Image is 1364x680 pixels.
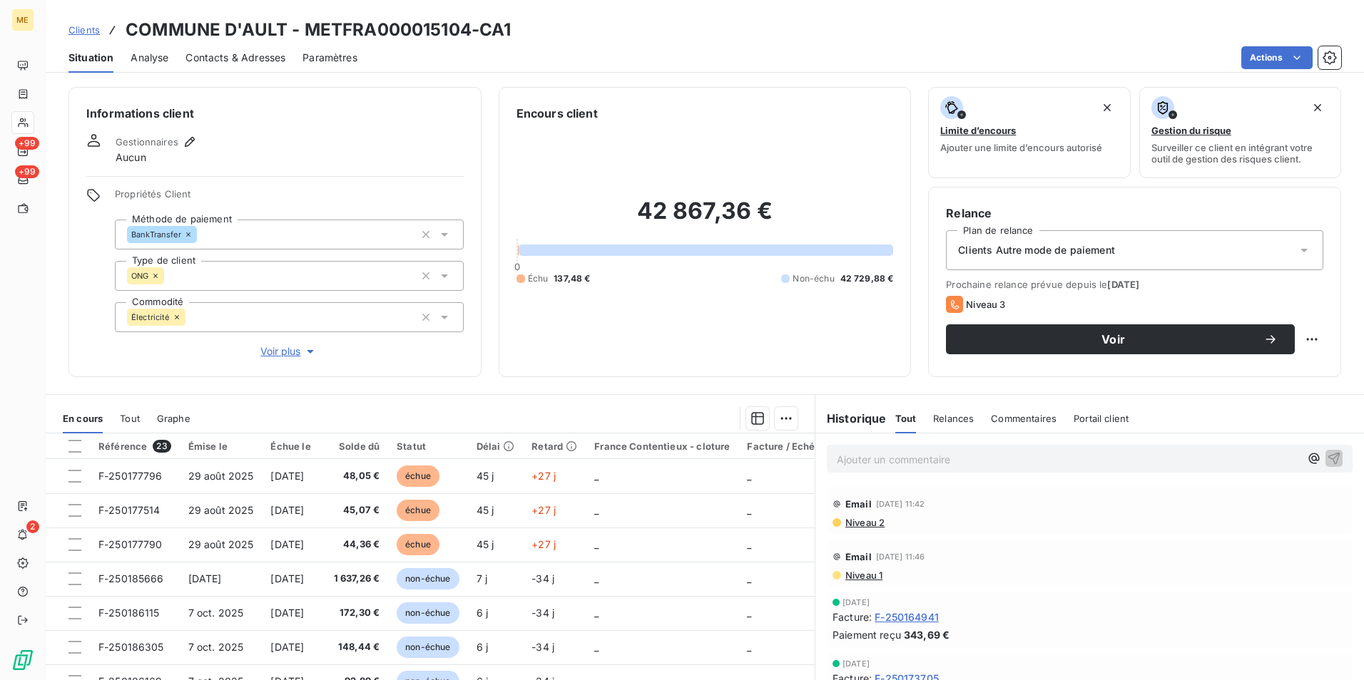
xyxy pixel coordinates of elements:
button: Limite d’encoursAjouter une limite d’encours autorisé [928,87,1130,178]
span: _ [594,538,599,550]
span: _ [594,641,599,653]
span: -34 j [531,607,554,619]
span: échue [397,465,439,487]
div: Référence [98,440,171,453]
span: Portail client [1074,413,1129,424]
span: 29 août 2025 [188,504,254,516]
a: Clients [68,23,100,37]
span: -34 j [531,572,554,584]
span: 7 j [477,572,487,584]
span: Clients [68,24,100,36]
span: Niveau 1 [844,570,882,581]
h6: Informations client [86,105,464,122]
span: 29 août 2025 [188,470,254,482]
div: ME [11,9,34,31]
span: +99 [15,165,39,178]
span: 48,05 € [328,469,380,483]
span: échue [397,500,439,521]
span: Surveiller ce client en intégrant votre outil de gestion des risques client. [1151,142,1329,165]
button: Gestion du risqueSurveiller ce client en intégrant votre outil de gestion des risques client. [1139,87,1341,178]
span: ONG [131,272,148,280]
span: [DATE] 11:42 [876,500,925,508]
span: F-250185666 [98,572,164,584]
span: En cours [63,413,103,424]
span: 172,30 € [328,606,380,620]
span: Analyse [131,51,168,65]
span: _ [747,504,751,516]
span: 7 oct. 2025 [188,641,244,653]
span: 148,44 € [328,640,380,654]
div: Échue le [270,441,310,452]
div: Émise le [188,441,254,452]
span: -34 j [531,641,554,653]
button: Voir plus [115,344,464,359]
span: Propriétés Client [115,188,464,208]
div: Facture / Echéancier [747,441,845,452]
span: échue [397,534,439,555]
span: Paiement reçu [833,627,901,642]
div: Statut [397,441,459,452]
span: _ [747,607,751,619]
span: _ [594,504,599,516]
span: _ [747,470,751,482]
span: F-250186305 [98,641,164,653]
span: F-250177796 [98,470,163,482]
input: Ajouter une valeur [185,311,197,324]
button: Voir [946,324,1295,354]
span: Clients Autre mode de paiement [958,243,1115,257]
span: non-échue [397,568,459,589]
span: Paramètres [302,51,357,65]
span: 45 j [477,470,494,482]
h2: 42 867,36 € [516,197,894,239]
span: F-250177790 [98,538,163,550]
span: Tout [120,413,140,424]
span: [DATE] [843,598,870,607]
span: F-250164941 [875,609,939,624]
span: 44,36 € [328,537,380,552]
span: 29 août 2025 [188,538,254,550]
h6: Historique [815,410,887,427]
span: Limite d’encours [940,125,1016,136]
span: [DATE] [270,504,304,516]
span: 45 j [477,504,494,516]
div: Délai [477,441,515,452]
span: +27 j [531,470,556,482]
span: 23 [153,440,170,453]
span: Relances [933,413,974,424]
img: Logo LeanPay [11,649,34,671]
span: [DATE] [270,470,304,482]
span: [DATE] [270,572,304,584]
span: 42 729,88 € [840,272,894,285]
h3: COMMUNE D'AULT - METFRA000015104-CA1 [126,17,511,43]
span: [DATE] [270,538,304,550]
span: +27 j [531,538,556,550]
span: Tout [895,413,917,424]
span: Contacts & Adresses [185,51,285,65]
span: Situation [68,51,113,65]
span: Email [845,551,872,562]
input: Ajouter une valeur [164,269,175,282]
span: Prochaine relance prévue depuis le [946,279,1323,290]
span: [DATE] 11:46 [876,552,925,561]
h6: Relance [946,205,1323,222]
span: Voir plus [260,344,317,359]
span: [DATE] [270,641,304,653]
span: non-échue [397,637,459,658]
div: France Contentieux - cloture [594,441,730,452]
span: [DATE] [188,572,222,584]
span: Ajouter une limite d’encours autorisé [940,142,1102,153]
div: Retard [531,441,577,452]
span: [DATE] [270,607,304,619]
span: Voir [963,334,1263,345]
span: Graphe [157,413,190,424]
span: Facture : [833,609,872,624]
span: _ [594,572,599,584]
span: Niveau 3 [966,299,1005,310]
span: Gestion du risque [1151,125,1231,136]
span: non-échue [397,602,459,624]
span: _ [747,641,751,653]
span: 45 j [477,538,494,550]
h6: Encours client [516,105,598,122]
div: Solde dû [328,441,380,452]
span: 0 [514,261,520,272]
